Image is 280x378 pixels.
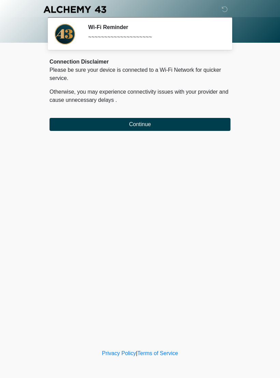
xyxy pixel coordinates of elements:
[55,24,75,44] img: Agent Avatar
[50,118,230,131] button: Continue
[50,66,230,82] p: Please be sure your device is connected to a Wi-Fi Network for quicker service.
[137,350,178,356] a: Terms of Service
[50,88,230,104] p: Otherwise, you may experience connectivity issues with your provider and cause unnecessary delays .
[88,24,220,30] h2: Wi-Fi Reminder
[102,350,136,356] a: Privacy Policy
[50,58,230,66] div: Connection Disclaimer
[43,5,107,14] img: Alchemy 43 Logo
[136,350,137,356] a: |
[88,33,220,41] div: ~~~~~~~~~~~~~~~~~~~~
